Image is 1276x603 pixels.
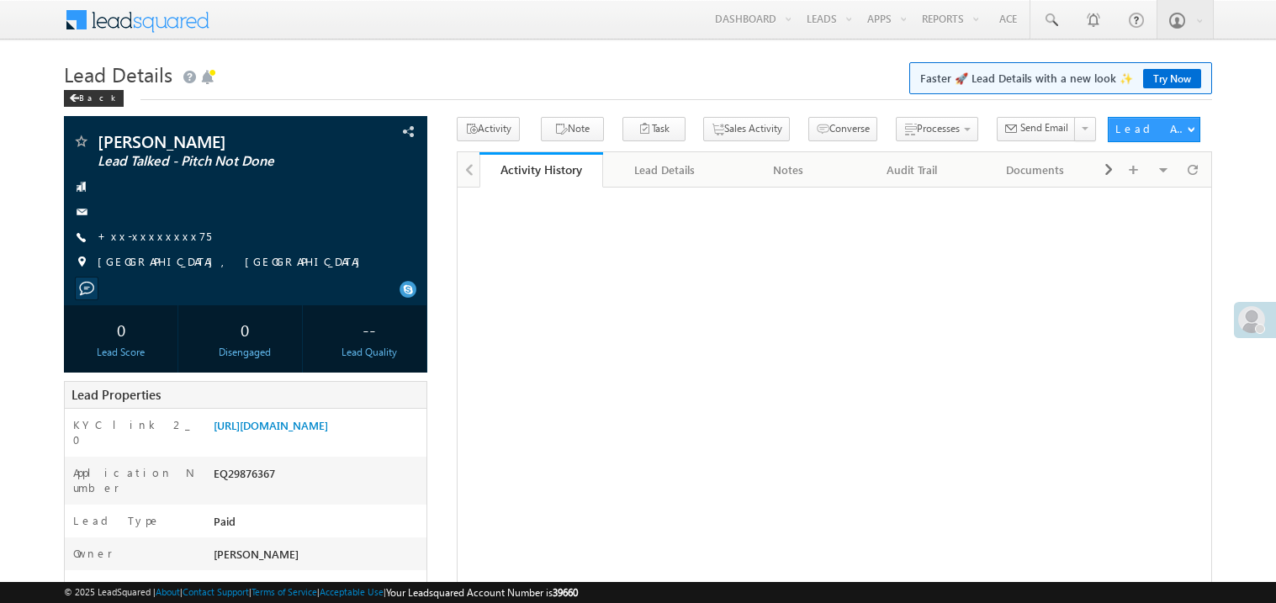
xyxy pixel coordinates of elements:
[864,160,959,180] div: Audit Trail
[214,547,299,561] span: [PERSON_NAME]
[1143,69,1201,88] a: Try Now
[1020,120,1068,135] span: Send Email
[98,153,323,170] span: Lead Talked - Pitch Not Done
[73,417,196,447] label: KYC link 2_0
[808,117,877,141] button: Converse
[73,546,113,561] label: Owner
[98,133,323,150] span: [PERSON_NAME]
[974,152,1098,188] a: Documents
[920,70,1201,87] span: Faster 🚀 Lead Details with a new look ✨
[997,117,1076,141] button: Send Email
[183,586,249,597] a: Contact Support
[617,160,712,180] div: Lead Details
[316,314,422,345] div: --
[71,386,161,403] span: Lead Properties
[479,152,603,188] a: Activity History
[209,513,426,537] div: Paid
[492,161,590,177] div: Activity History
[386,586,578,599] span: Your Leadsquared Account Number is
[64,61,172,87] span: Lead Details
[320,586,384,597] a: Acceptable Use
[541,117,604,141] button: Note
[68,345,174,360] div: Lead Score
[98,254,368,271] span: [GEOGRAPHIC_DATA], [GEOGRAPHIC_DATA]
[316,345,422,360] div: Lead Quality
[703,117,790,141] button: Sales Activity
[68,314,174,345] div: 0
[64,89,132,103] a: Back
[740,160,835,180] div: Notes
[156,586,180,597] a: About
[987,160,1083,180] div: Documents
[727,152,850,188] a: Notes
[73,465,196,495] label: Application Number
[603,152,727,188] a: Lead Details
[850,152,974,188] a: Audit Trail
[73,513,161,528] label: Lead Type
[192,314,298,345] div: 0
[1115,121,1187,136] div: Lead Actions
[1108,117,1200,142] button: Lead Actions
[457,117,520,141] button: Activity
[214,418,328,432] a: [URL][DOMAIN_NAME]
[622,117,686,141] button: Task
[251,586,317,597] a: Terms of Service
[896,117,978,141] button: Processes
[917,122,960,135] span: Processes
[209,465,426,489] div: EQ29876367
[553,586,578,599] span: 39660
[64,584,578,600] span: © 2025 LeadSquared | | | | |
[192,345,298,360] div: Disengaged
[64,90,124,107] div: Back
[98,229,211,243] a: +xx-xxxxxxxx75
